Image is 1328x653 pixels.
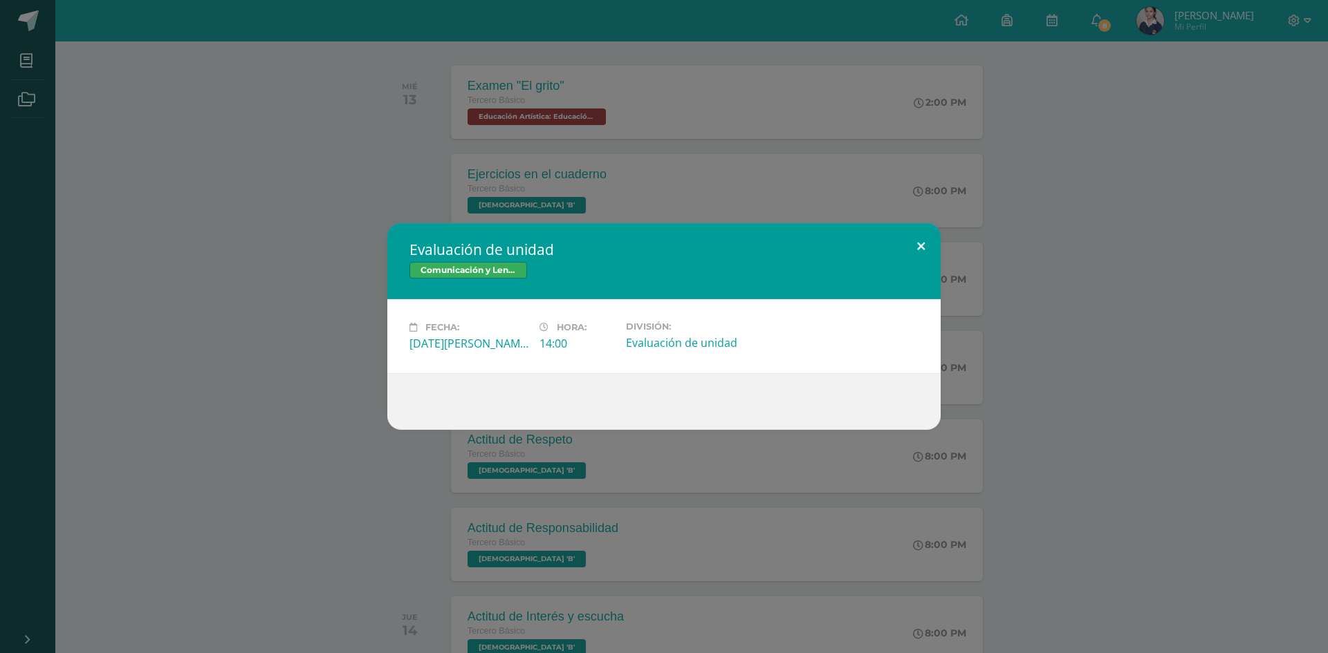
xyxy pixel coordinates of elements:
[901,223,941,270] button: Close (Esc)
[425,322,459,332] span: Fecha:
[626,321,745,332] label: División:
[409,262,527,278] span: Comunicación y Lenguaje, Idioma Español
[626,335,745,350] div: Evaluación de unidad
[539,336,615,351] div: 14:00
[557,322,587,332] span: Hora:
[409,336,528,351] div: [DATE][PERSON_NAME]
[409,240,919,259] h2: Evaluación de unidad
